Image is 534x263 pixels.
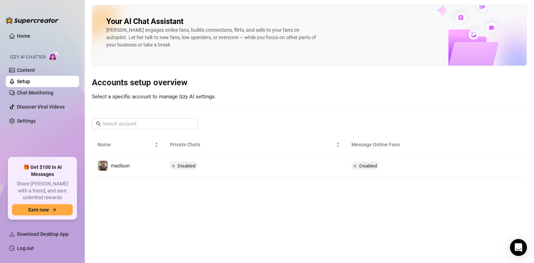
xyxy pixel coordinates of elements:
[164,135,345,154] th: Private Chats
[17,79,30,84] a: Setup
[359,163,377,169] span: Disabled
[17,67,35,73] a: Content
[48,51,59,61] img: AI Chatter
[346,135,467,154] th: Message Online Fans
[17,33,30,39] a: Home
[111,163,130,169] span: madison
[6,17,59,24] img: logo-BBDzfeDw.svg
[92,135,164,154] th: Name
[98,161,108,171] img: madison
[9,231,15,237] span: download
[97,141,153,148] span: Name
[17,245,34,251] a: Log out
[106,26,318,49] div: [PERSON_NAME] engages online fans, builds connections, flirts, and sells to your fans on autopilo...
[102,120,188,128] input: Search account
[178,163,195,169] span: Disabled
[96,121,101,126] span: search
[106,17,183,26] h2: Your AI Chat Assistant
[12,181,73,201] span: Share [PERSON_NAME] with a friend, and earn unlimited rewards
[170,141,334,148] span: Private Chats
[510,239,527,256] div: Open Intercom Messenger
[12,164,73,178] span: 🎁 Get $100 in AI Messages
[12,204,73,215] button: Earn nowarrow-right
[17,231,69,237] span: Download Desktop App
[10,54,46,61] span: Izzy AI Chatter
[28,207,49,213] span: Earn now
[92,77,527,88] h3: Accounts setup overview
[17,104,65,110] a: Discover Viral Videos
[17,90,53,96] a: Chat Monitoring
[52,207,57,212] span: arrow-right
[92,93,216,100] span: Select a specific account to manage Izzy AI settings.
[17,118,36,124] a: Settings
